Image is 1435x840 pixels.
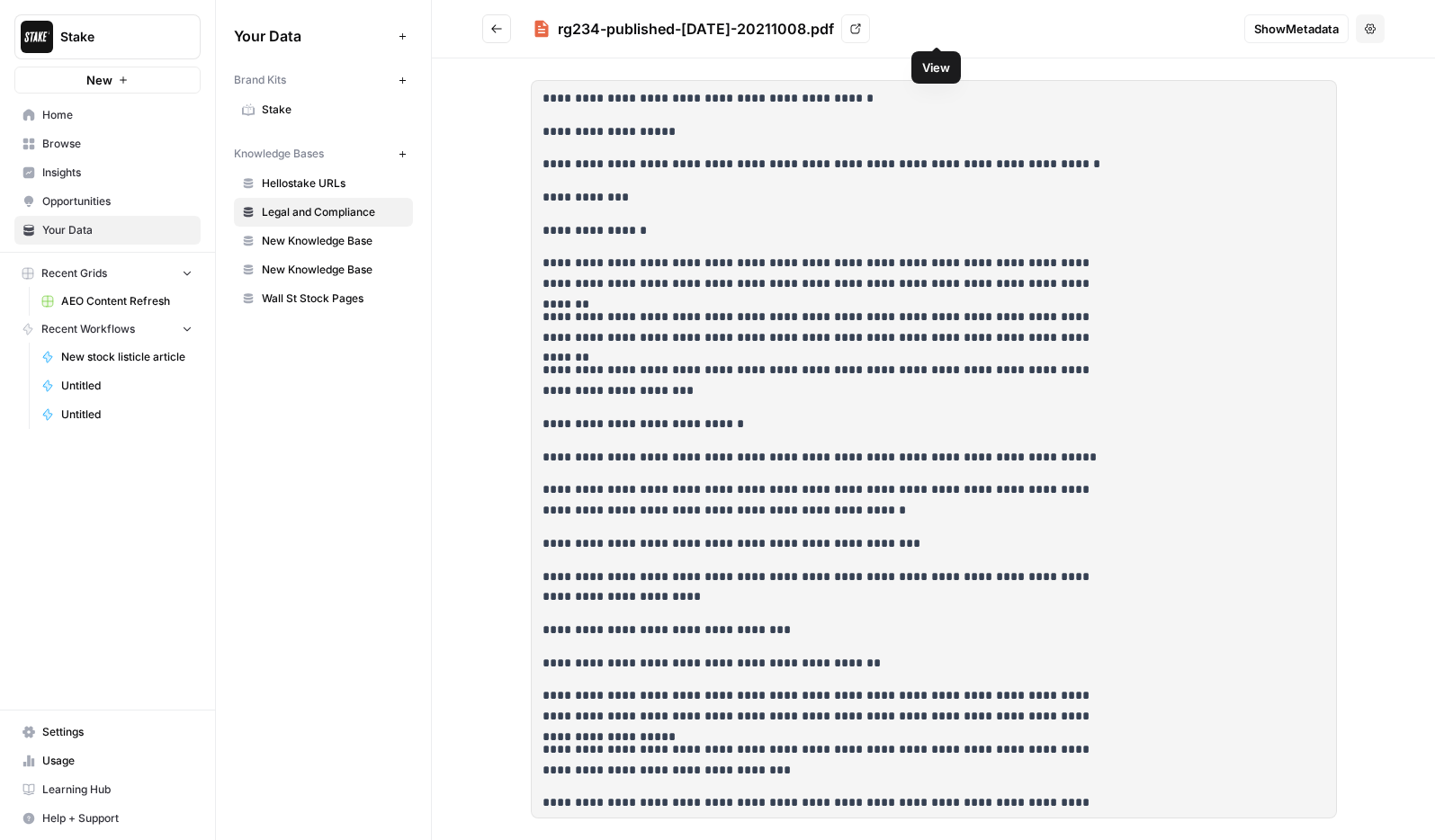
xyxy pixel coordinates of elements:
a: Your Data [14,216,201,245]
span: Brand Kits [234,72,286,88]
a: Insights [14,158,201,187]
span: Help + Support [42,810,193,827]
button: ShowMetadata [1244,14,1349,43]
a: Untitled [33,371,201,400]
span: New [86,71,112,89]
span: Stake [262,102,405,118]
a: Hellostake URLs [234,169,413,198]
span: Your Data [42,222,193,238]
a: New stock listicle article [33,343,201,371]
a: New Knowledge Base [234,227,413,255]
button: Go back [482,14,511,43]
span: New Knowledge Base [262,233,405,249]
span: New stock listicle article [61,349,193,365]
span: Recent Workflows [41,321,135,337]
span: Home [42,107,193,123]
button: Recent Grids [14,260,201,287]
a: Home [14,101,201,130]
span: Usage [42,753,193,769]
a: AEO Content Refresh [33,287,201,316]
div: rg234-published-[DATE]-20211008.pdf [558,18,834,40]
span: Settings [42,724,193,740]
span: New Knowledge Base [262,262,405,278]
span: Your Data [234,25,391,47]
span: Stake [60,28,169,46]
a: New Knowledge Base [234,255,413,284]
span: Browse [42,136,193,152]
button: Help + Support [14,804,201,833]
button: Recent Workflows [14,316,201,343]
img: Stake Logo [21,21,53,53]
button: Workspace: Stake [14,14,201,59]
a: Legal and Compliance [234,198,413,227]
a: Stake [234,95,413,124]
span: Show Metadata [1254,20,1339,38]
a: Opportunities [14,187,201,216]
span: Hellostake URLs [262,175,405,192]
span: Opportunities [42,193,193,210]
span: AEO Content Refresh [61,293,193,309]
span: Insights [42,165,193,181]
a: Browse [14,130,201,158]
button: New [14,67,201,94]
span: Knowledge Bases [234,146,324,162]
a: Learning Hub [14,775,201,804]
span: Wall St Stock Pages [262,290,405,307]
span: Recent Grids [41,265,107,281]
a: Wall St Stock Pages [234,284,413,313]
a: Settings [14,718,201,746]
span: Untitled [61,378,193,394]
a: Usage [14,746,201,775]
a: Untitled [33,400,201,429]
span: Learning Hub [42,782,193,798]
span: Untitled [61,407,193,423]
span: Legal and Compliance [262,204,405,220]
